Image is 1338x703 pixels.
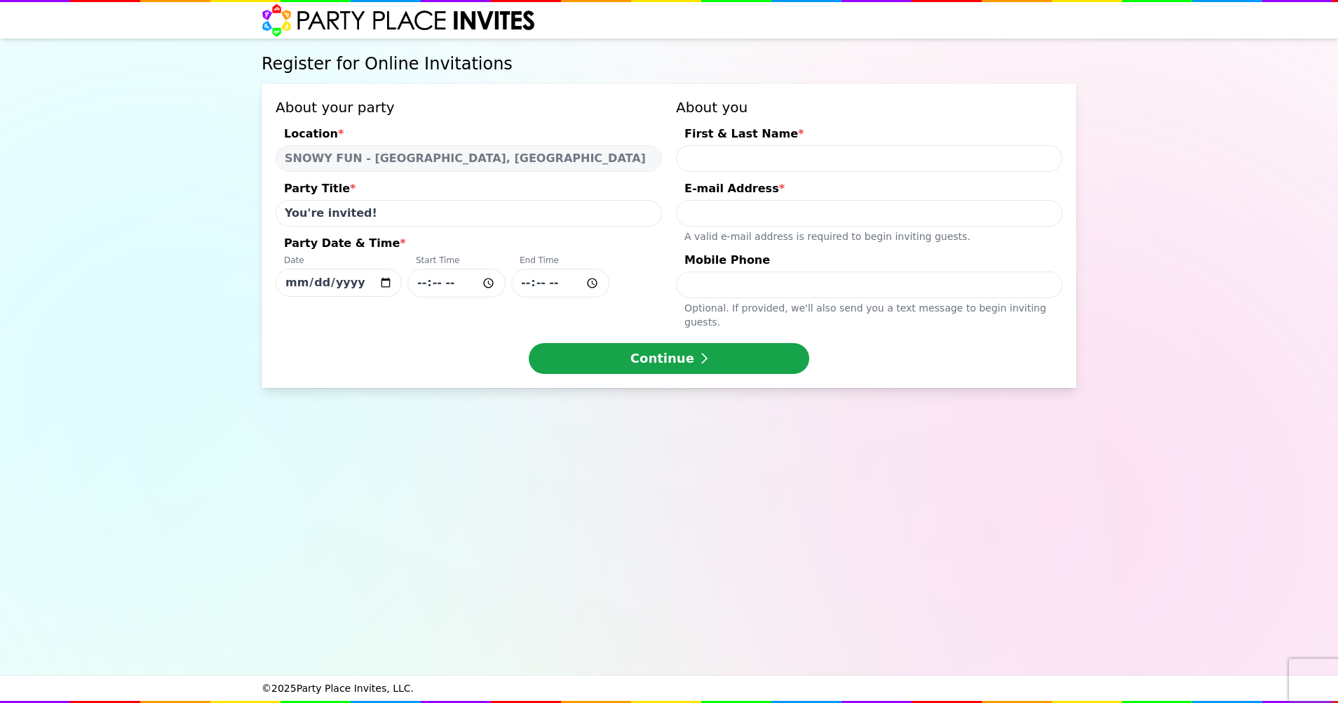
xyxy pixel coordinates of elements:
[676,180,1062,200] div: E-mail Address
[676,227,1062,243] div: A valid e-mail address is required to begin inviting guests.
[511,255,609,269] div: End Time
[407,255,506,269] div: Start Time
[676,252,1062,272] div: Mobile Phone
[276,145,662,172] select: Location*
[676,126,1062,145] div: First & Last Name
[529,343,809,374] button: Continue
[276,255,402,269] div: Date
[276,180,662,200] div: Party Title
[276,126,662,145] div: Location
[676,200,1062,227] input: E-mail Address*A valid e-mail address is required to begin inviting guests.
[676,145,1062,172] input: First & Last Name*
[676,98,1062,117] h3: About you
[276,269,402,297] input: Party Date & Time*DateStart TimeEnd Time
[676,272,1062,298] input: Mobile PhoneOptional. If provided, we'll also send you a text message to begin inviting guests.
[262,53,1076,75] h1: Register for Online Invitations
[276,235,662,255] div: Party Date & Time
[276,200,662,227] input: Party Title*
[276,98,662,117] h3: About your party
[262,4,536,37] img: Party Place Invites
[407,269,506,297] input: Party Date & Time*DateStart TimeEnd Time
[262,676,1076,701] div: © 2025 Party Place Invites, LLC.
[676,298,1062,329] div: Optional. If provided, we ' ll also send you a text message to begin inviting guests.
[511,269,609,297] input: Party Date & Time*DateStart TimeEnd Time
